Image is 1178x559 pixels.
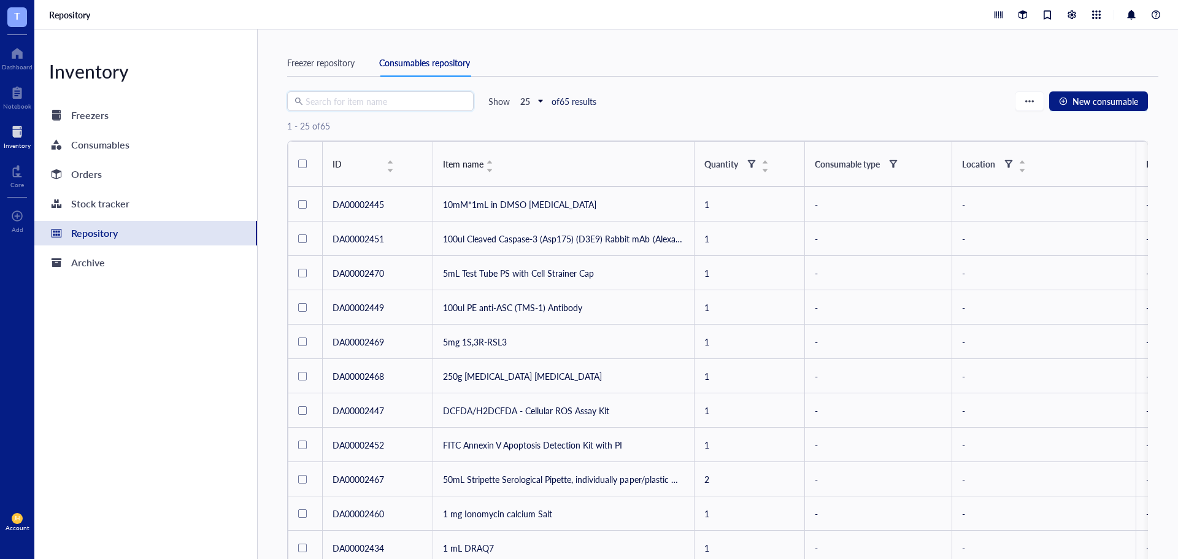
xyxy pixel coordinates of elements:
div: Inventory [34,59,257,83]
div: - [962,404,1126,417]
div: - [962,472,1126,486]
td: 5mg 1S,3R-RSL3 [433,325,695,359]
td: 1 [695,496,805,531]
td: 1 mg Ionomycin calcium Salt [433,496,695,531]
b: 25 [520,95,530,107]
div: 1 - 25 of 65 [287,120,330,131]
a: Notebook [3,83,31,110]
div: - [962,232,1126,245]
a: Freezers [34,103,257,128]
td: 1 [695,428,805,462]
td: 1 [695,325,805,359]
td: DCFDA/H2DCFDA - Cellular ROS Assay Kit [433,393,695,428]
td: - [805,256,952,290]
div: Quantity [704,157,738,171]
a: Dashboard [2,44,33,71]
td: 5mL Test Tube PS with Cell Strainer Cap [433,256,695,290]
div: - [962,198,1126,211]
td: - [805,496,952,531]
a: Consumables [34,133,257,157]
td: DA00002470 [323,256,433,290]
div: - [962,266,1126,280]
td: - [805,428,952,462]
div: Inventory [4,142,31,149]
span: T [14,8,20,23]
td: FITC Annexin V Apoptosis Detection Kit with PI [433,428,695,462]
td: DA00002452 [323,428,433,462]
div: ID [333,157,384,171]
span: JH [14,515,20,522]
button: New consumable [1049,91,1148,111]
div: Consumable type [815,157,880,171]
td: DA00002460 [323,496,433,531]
div: Freezers [71,107,109,124]
td: 250g [MEDICAL_DATA] [MEDICAL_DATA] [433,359,695,393]
a: Repository [34,221,257,245]
td: DA00002468 [323,359,433,393]
div: Add [12,226,23,233]
td: 10mM*1mL in DMSO [MEDICAL_DATA] [433,187,695,222]
td: 2 [695,462,805,496]
div: Orders [71,166,102,183]
a: Archive [34,250,257,275]
td: 100ul Cleaved Caspase-3 (Asp175) (D3E9) Rabbit mAb (Alexa Fluor 647 Conjugate) [433,222,695,256]
div: - [962,301,1126,314]
div: Archive [71,254,105,271]
td: - [805,290,952,325]
div: - [962,369,1126,383]
a: Stock tracker [34,191,257,216]
span: New consumable [1072,96,1138,106]
td: 1 [695,393,805,428]
td: DA00002469 [323,325,433,359]
td: - [805,462,952,496]
div: Repository [71,225,118,242]
a: Repository [49,9,93,20]
div: Consumables repository [379,56,470,69]
td: - [805,359,952,393]
div: - [962,507,1126,520]
td: DA00002447 [323,393,433,428]
span: Item name [443,157,483,171]
td: DA00002451 [323,222,433,256]
a: Core [10,161,24,188]
td: - [805,222,952,256]
div: Notebook [3,102,31,110]
div: of 65 results [552,96,596,107]
div: Account [6,524,29,531]
th: Item name [433,142,695,187]
div: Dashboard [2,63,33,71]
td: - [805,393,952,428]
div: Show [488,96,510,107]
div: Consumables [71,136,129,153]
div: - [962,335,1126,349]
td: 1 [695,256,805,290]
td: DA00002445 [323,187,433,222]
a: Orders [34,162,257,187]
td: 1 [695,222,805,256]
div: Core [10,181,24,188]
div: Stock tracker [71,195,129,212]
td: - [805,325,952,359]
div: - [962,438,1126,452]
a: Inventory [4,122,31,149]
td: 1 [695,187,805,222]
td: - [805,187,952,222]
div: Location [962,157,995,171]
td: 100ul PE anti-ASC (TMS-1) Antibody [433,290,695,325]
td: 50mL Stripette Serological Pipette, individually paper/plastic wrapped [433,462,695,496]
div: - [962,541,1126,555]
td: 1 [695,290,805,325]
td: 1 [695,359,805,393]
div: Freezer repository [287,56,355,69]
td: DA00002467 [323,462,433,496]
td: DA00002449 [323,290,433,325]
